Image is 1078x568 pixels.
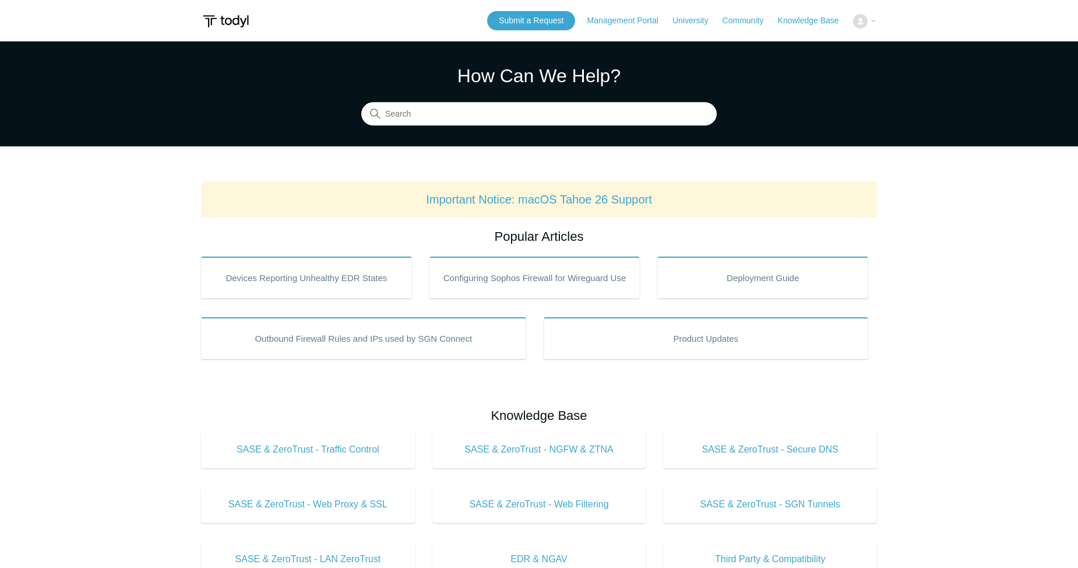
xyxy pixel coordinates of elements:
a: Knowledge Base [778,15,851,27]
a: Deployment Guide [657,257,868,299]
span: SASE & ZeroTrust - LAN ZeroTrust [219,552,397,566]
a: SASE & ZeroTrust - Traffic Control [201,431,415,468]
h2: Popular Articles [201,227,877,246]
a: Management Portal [587,15,670,27]
img: Todyl Support Center Help Center home page [201,10,251,32]
a: Submit a Request [487,11,575,30]
a: SASE & ZeroTrust - Secure DNS [663,431,877,468]
a: Devices Reporting Unhealthy EDR States [201,257,412,299]
span: SASE & ZeroTrust - NGFW & ZTNA [450,443,629,457]
a: SASE & ZeroTrust - NGFW & ZTNA [432,431,646,468]
span: SASE & ZeroTrust - Secure DNS [681,443,859,457]
span: Third Party & Compatibility [681,552,859,566]
a: Configuring Sophos Firewall for Wireguard Use [429,257,640,299]
a: Important Notice: macOS Tahoe 26 Support [426,193,652,206]
a: SASE & ZeroTrust - SGN Tunnels [663,486,877,523]
h2: Knowledge Base [201,406,877,425]
h1: How Can We Help? [361,62,717,90]
a: SASE & ZeroTrust - Web Filtering [432,486,646,523]
a: University [672,15,720,27]
a: Product Updates [544,317,869,359]
a: Community [723,15,776,27]
span: EDR & NGAV [450,552,629,566]
span: SASE & ZeroTrust - Web Proxy & SSL [219,497,397,511]
a: Outbound Firewall Rules and IPs used by SGN Connect [201,317,526,359]
a: SASE & ZeroTrust - Web Proxy & SSL [201,486,415,523]
span: SASE & ZeroTrust - Web Filtering [450,497,629,511]
span: SASE & ZeroTrust - Traffic Control [219,443,397,457]
input: Search [361,103,717,126]
span: SASE & ZeroTrust - SGN Tunnels [681,497,859,511]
